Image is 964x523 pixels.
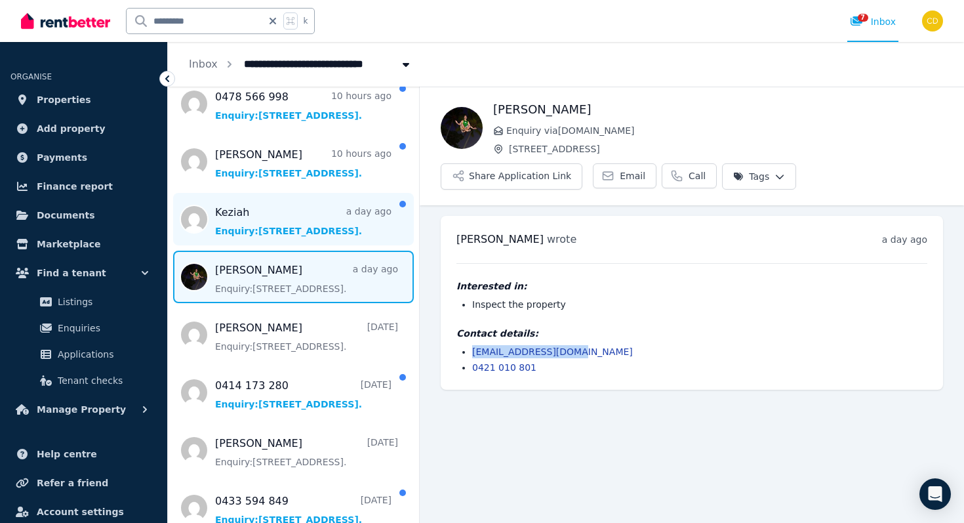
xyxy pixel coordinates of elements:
span: Properties [37,92,91,108]
a: 0478 566 99810 hours agoEnquiry:[STREET_ADDRESS]. [215,89,392,122]
li: Inspect the property [472,298,927,311]
a: [PERSON_NAME]a day agoEnquiry:[STREET_ADDRESS]. [215,262,398,295]
a: Help centre [10,441,157,467]
span: Tags [733,170,769,183]
nav: Breadcrumb [168,42,433,87]
h4: Contact details: [456,327,927,340]
a: Finance report [10,173,157,199]
a: Marketplace [10,231,157,257]
img: Karim [441,107,483,149]
a: Applications [16,341,151,367]
a: Properties [10,87,157,113]
a: 0421 010 801 [472,362,536,373]
a: Inbox [189,58,218,70]
span: Account settings [37,504,124,520]
span: Call [689,169,706,182]
div: Open Intercom Messenger [919,478,951,510]
img: RentBetter [21,11,110,31]
span: [STREET_ADDRESS] [509,142,943,156]
span: Applications [58,346,146,362]
span: Email [620,169,645,182]
span: 7 [858,14,868,22]
span: [PERSON_NAME] [456,233,544,245]
a: Listings [16,289,151,315]
a: [PERSON_NAME][DATE]Enquiry:[STREET_ADDRESS]. [215,320,398,353]
h4: Interested in: [456,280,927,293]
div: Inbox [850,15,896,28]
span: Enquiry via [DOMAIN_NAME] [506,124,943,137]
a: Tenant checks [16,367,151,394]
span: Manage Property [37,402,126,417]
span: k [303,16,308,26]
span: Help centre [37,446,97,462]
span: Listings [58,294,146,310]
span: Payments [37,150,87,165]
a: Email [593,163,656,188]
button: Find a tenant [10,260,157,286]
a: 0414 173 280[DATE]Enquiry:[STREET_ADDRESS]. [215,378,392,411]
a: Payments [10,144,157,171]
span: Add property [37,121,106,136]
span: Refer a friend [37,475,108,491]
span: Tenant checks [58,373,146,388]
button: Share Application Link [441,163,582,190]
span: Documents [37,207,95,223]
a: Call [662,163,717,188]
a: Documents [10,202,157,228]
span: Finance report [37,178,113,194]
a: [PERSON_NAME][DATE]Enquiry:[STREET_ADDRESS]. [215,436,398,469]
span: Marketplace [37,236,100,252]
span: ORGANISE [10,72,52,81]
a: Add property [10,115,157,142]
a: Keziaha day agoEnquiry:[STREET_ADDRESS]. [215,205,392,238]
a: [EMAIL_ADDRESS][DOMAIN_NAME] [472,346,633,357]
a: Refer a friend [10,470,157,496]
button: Tags [722,163,796,190]
a: [PERSON_NAME]10 hours agoEnquiry:[STREET_ADDRESS]. [215,147,392,180]
button: Manage Property [10,396,157,423]
a: Enquiries [16,315,151,341]
span: Enquiries [58,320,146,336]
img: Chris Dimitropoulos [922,10,943,31]
h1: [PERSON_NAME] [493,100,943,119]
span: Find a tenant [37,265,106,281]
span: wrote [547,233,576,245]
time: a day ago [882,234,927,245]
